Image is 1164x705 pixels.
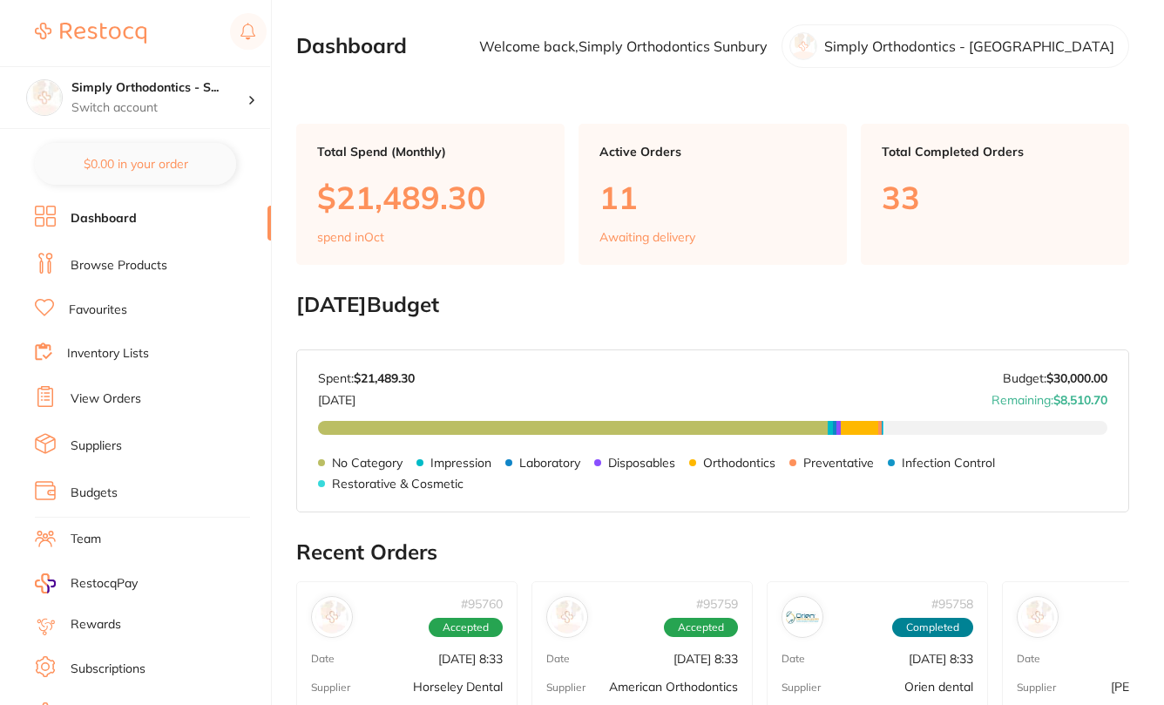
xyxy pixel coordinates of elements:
p: Date [1017,653,1040,665]
img: Restocq Logo [35,23,146,44]
a: Subscriptions [71,661,145,678]
p: Laboratory [519,456,580,470]
span: Accepted [429,618,503,637]
p: [DATE] [318,386,415,407]
p: # 95759 [696,597,738,611]
a: Active Orders11Awaiting delivery [579,124,847,265]
p: Supplier [782,681,821,694]
a: View Orders [71,390,141,408]
p: Restorative & Cosmetic [332,477,464,491]
button: $0.00 in your order [35,143,236,185]
a: Team [71,531,101,548]
h2: [DATE] Budget [296,293,1129,317]
p: Date [546,653,570,665]
p: Orthodontics [703,456,775,470]
p: Supplier [1017,681,1056,694]
h4: Simply Orthodontics - Sunbury [71,79,247,97]
p: Active Orders [599,145,826,159]
strong: $30,000.00 [1046,370,1107,386]
strong: $21,489.30 [354,370,415,386]
p: Impression [430,456,491,470]
img: American Orthodontics [551,600,584,634]
h2: Recent Orders [296,540,1129,565]
a: Suppliers [71,437,122,455]
p: # 95760 [461,597,503,611]
p: Horseley Dental [413,680,503,694]
a: Inventory Lists [67,345,149,363]
p: American Orthodontics [609,680,738,694]
p: Infection Control [902,456,995,470]
p: $21,489.30 [317,180,544,215]
p: 33 [882,180,1108,215]
p: Total Spend (Monthly) [317,145,544,159]
img: RestocqPay [35,573,56,593]
p: Supplier [311,681,350,694]
p: [DATE] 8:33 [438,652,503,666]
a: Browse Products [71,257,167,275]
a: Budgets [71,485,118,502]
a: Dashboard [71,210,137,227]
p: spend in Oct [317,230,384,244]
p: Awaiting delivery [599,230,695,244]
a: Total Spend (Monthly)$21,489.30spend inOct [296,124,565,265]
p: Disposables [608,456,675,470]
p: Supplier [546,681,585,694]
span: Accepted [664,618,738,637]
p: [DATE] 8:33 [909,652,973,666]
a: Rewards [71,616,121,634]
p: Welcome back, Simply Orthodontics Sunbury [479,38,768,54]
img: Henry Schein Halas [1021,600,1054,634]
p: Date [782,653,805,665]
a: RestocqPay [35,573,138,593]
p: Remaining: [991,386,1107,407]
p: Preventative [803,456,874,470]
p: # 95758 [931,597,973,611]
a: Total Completed Orders33 [861,124,1129,265]
p: Spent: [318,371,415,385]
img: Horseley Dental [315,600,349,634]
p: [DATE] 8:33 [673,652,738,666]
p: No Category [332,456,403,470]
p: Total Completed Orders [882,145,1108,159]
img: Simply Orthodontics - Sunbury [27,80,62,115]
p: Simply Orthodontics - [GEOGRAPHIC_DATA] [824,38,1114,54]
strong: $8,510.70 [1053,392,1107,408]
p: Orien dental [904,680,973,694]
img: Orien dental [786,600,819,634]
p: Budget: [1003,371,1107,385]
h2: Dashboard [296,34,407,58]
p: Date [311,653,335,665]
p: 11 [599,180,826,215]
a: Favourites [69,302,127,319]
p: Switch account [71,99,247,117]
a: Restocq Logo [35,13,146,53]
span: RestocqPay [71,575,138,593]
span: Completed [892,618,973,637]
